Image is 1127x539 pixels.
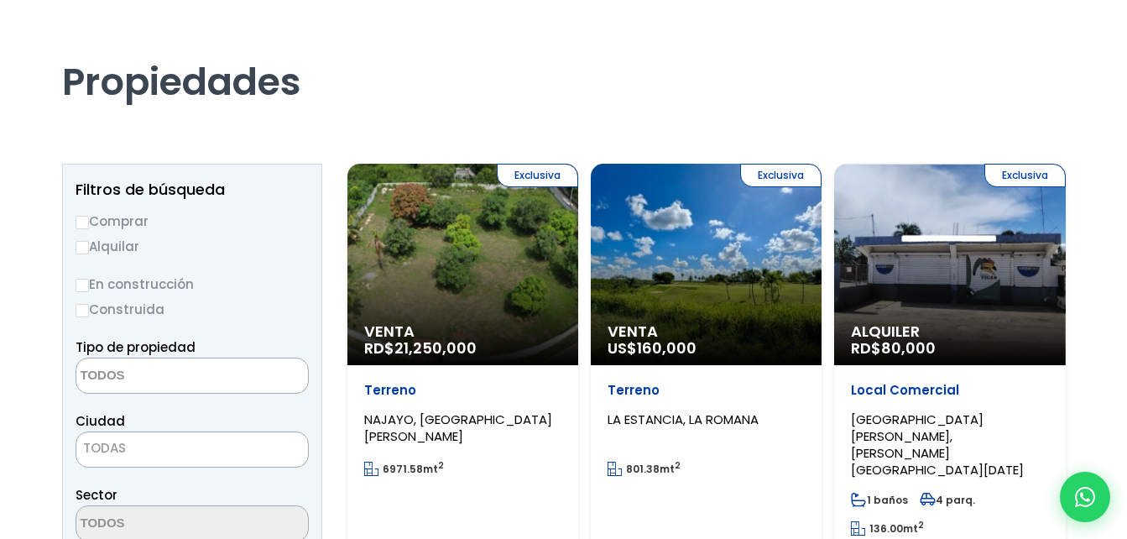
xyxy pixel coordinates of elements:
span: Exclusiva [984,164,1066,187]
input: En construcción [76,279,89,292]
sup: 2 [438,459,444,472]
label: Construida [76,299,309,320]
span: 160,000 [637,338,697,358]
sup: 2 [918,519,924,531]
span: Tipo de propiedad [76,338,196,356]
label: En construcción [76,274,309,295]
span: 21,250,000 [394,338,477,358]
span: Sector [76,486,117,504]
sup: 2 [675,459,681,472]
span: Venta [364,323,561,340]
span: TODAS [83,439,126,457]
textarea: Search [76,358,239,395]
span: [GEOGRAPHIC_DATA][PERSON_NAME], [PERSON_NAME][GEOGRAPHIC_DATA][DATE] [851,411,1024,479]
span: Ciudad [76,412,125,430]
input: Comprar [76,216,89,229]
span: RD$ [364,338,477,358]
span: TODAS [76,437,308,460]
span: Venta [608,323,805,340]
span: mt [364,462,444,476]
p: Terreno [608,382,805,399]
span: 80,000 [881,338,936,358]
span: mt [851,521,924,536]
span: 1 baños [851,493,908,507]
span: RD$ [851,338,936,358]
span: mt [608,462,681,476]
span: Exclusiva [740,164,822,187]
input: Alquilar [76,241,89,254]
input: Construida [76,304,89,317]
label: Comprar [76,211,309,232]
span: Exclusiva [497,164,578,187]
span: 4 parq. [920,493,975,507]
span: LA ESTANCIA, LA ROMANA [608,411,759,428]
h1: Propiedades [62,13,1066,105]
span: TODAS [76,432,309,468]
span: US$ [608,338,697,358]
p: Local Comercial [851,382,1048,399]
span: 6971.58 [383,462,423,476]
h2: Filtros de búsqueda [76,181,309,198]
span: NAJAYO, [GEOGRAPHIC_DATA][PERSON_NAME] [364,411,552,445]
span: 801.38 [626,462,660,476]
p: Terreno [364,382,561,399]
span: 136.00 [869,521,903,536]
span: Alquiler [851,323,1048,340]
label: Alquilar [76,236,309,257]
